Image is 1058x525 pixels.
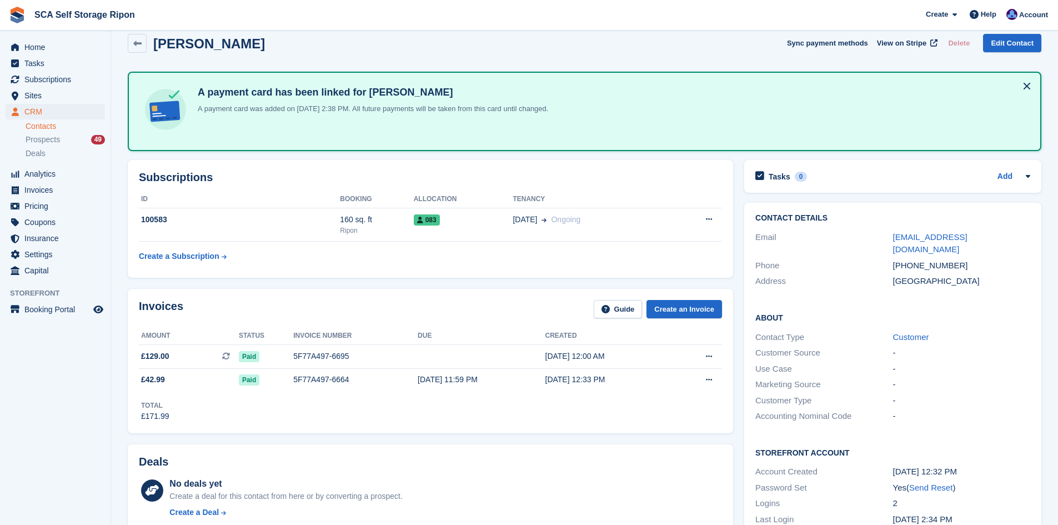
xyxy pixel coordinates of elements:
div: [GEOGRAPHIC_DATA] [893,275,1030,288]
a: Edit Contact [983,34,1041,52]
span: £42.99 [141,374,165,386]
span: Pricing [24,198,91,214]
div: 5F77A497-6695 [293,351,418,362]
p: A payment card was added on [DATE] 2:38 PM. All future payments will be taken from this card unti... [193,103,548,114]
div: 5F77A497-6664 [293,374,418,386]
h2: Tasks [769,172,790,182]
span: Storefront [10,288,111,299]
div: Password Set [755,482,892,494]
span: Help [981,9,996,20]
div: 0 [795,172,808,182]
h2: About [755,312,1030,323]
span: View on Stripe [877,38,926,49]
span: Paid [239,351,259,362]
span: £129.00 [141,351,169,362]
div: [DATE] 12:00 AM [545,351,673,362]
h2: Storefront Account [755,447,1030,458]
div: Accounting Nominal Code [755,410,892,423]
a: menu [6,263,105,278]
span: Deals [26,148,46,159]
span: Invoices [24,182,91,198]
span: Ongoing [551,215,580,224]
a: Contacts [26,121,105,132]
th: Booking [340,191,413,208]
h2: [PERSON_NAME] [153,36,265,51]
span: Prospects [26,134,60,145]
button: Delete [944,34,974,52]
div: - [893,394,1030,407]
img: stora-icon-8386f47178a22dfd0bd8f6a31ec36ba5ce8667c1dd55bd0f319d3a0aa187defe.svg [9,7,26,23]
span: Settings [24,247,91,262]
time: 2025-08-09 13:34:33 UTC [893,514,952,524]
div: 49 [91,135,105,144]
div: [DATE] 11:59 PM [418,374,545,386]
div: [PHONE_NUMBER] [893,259,1030,272]
a: menu [6,72,105,87]
div: Account Created [755,466,892,478]
a: menu [6,231,105,246]
a: menu [6,166,105,182]
div: Logins [755,497,892,510]
span: ( ) [906,483,955,492]
span: Account [1019,9,1048,21]
h2: Invoices [139,300,183,318]
div: - [893,410,1030,423]
div: Address [755,275,892,288]
th: Due [418,327,545,345]
th: Invoice number [293,327,418,345]
img: Sarah Race [1006,9,1017,20]
h2: Contact Details [755,214,1030,223]
a: menu [6,302,105,317]
span: CRM [24,104,91,119]
a: Deals [26,148,105,159]
a: menu [6,214,105,230]
span: Subscriptions [24,72,91,87]
a: View on Stripe [873,34,940,52]
div: No deals yet [169,477,402,491]
a: menu [6,39,105,55]
div: [DATE] 12:33 PM [545,374,673,386]
span: Insurance [24,231,91,246]
a: SCA Self Storage Ripon [30,6,139,24]
a: Create an Invoice [646,300,722,318]
a: Preview store [92,303,105,316]
div: Create a deal for this contact from here or by converting a prospect. [169,491,402,502]
div: - [893,347,1030,359]
h2: Subscriptions [139,171,722,184]
div: 2 [893,497,1030,510]
a: Send Reset [909,483,952,492]
span: Coupons [24,214,91,230]
th: Created [545,327,673,345]
span: [DATE] [513,214,537,226]
div: £171.99 [141,411,169,422]
span: Capital [24,263,91,278]
div: Ripon [340,226,413,236]
div: Use Case [755,363,892,376]
a: menu [6,198,105,214]
span: Create [926,9,948,20]
h4: A payment card has been linked for [PERSON_NAME] [193,86,548,99]
span: Tasks [24,56,91,71]
div: 160 sq. ft [340,214,413,226]
span: Sites [24,88,91,103]
a: menu [6,56,105,71]
div: Yes [893,482,1030,494]
th: Allocation [414,191,513,208]
th: ID [139,191,340,208]
div: 100583 [139,214,340,226]
a: Add [997,171,1012,183]
th: Amount [139,327,239,345]
div: - [893,378,1030,391]
a: Prospects 49 [26,134,105,146]
span: Paid [239,374,259,386]
th: Status [239,327,293,345]
div: Contact Type [755,331,892,344]
a: menu [6,88,105,103]
div: Total [141,401,169,411]
div: Customer Type [755,394,892,407]
div: Marketing Source [755,378,892,391]
a: Guide [594,300,643,318]
div: [DATE] 12:32 PM [893,466,1030,478]
div: - [893,363,1030,376]
a: Customer [893,332,929,342]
